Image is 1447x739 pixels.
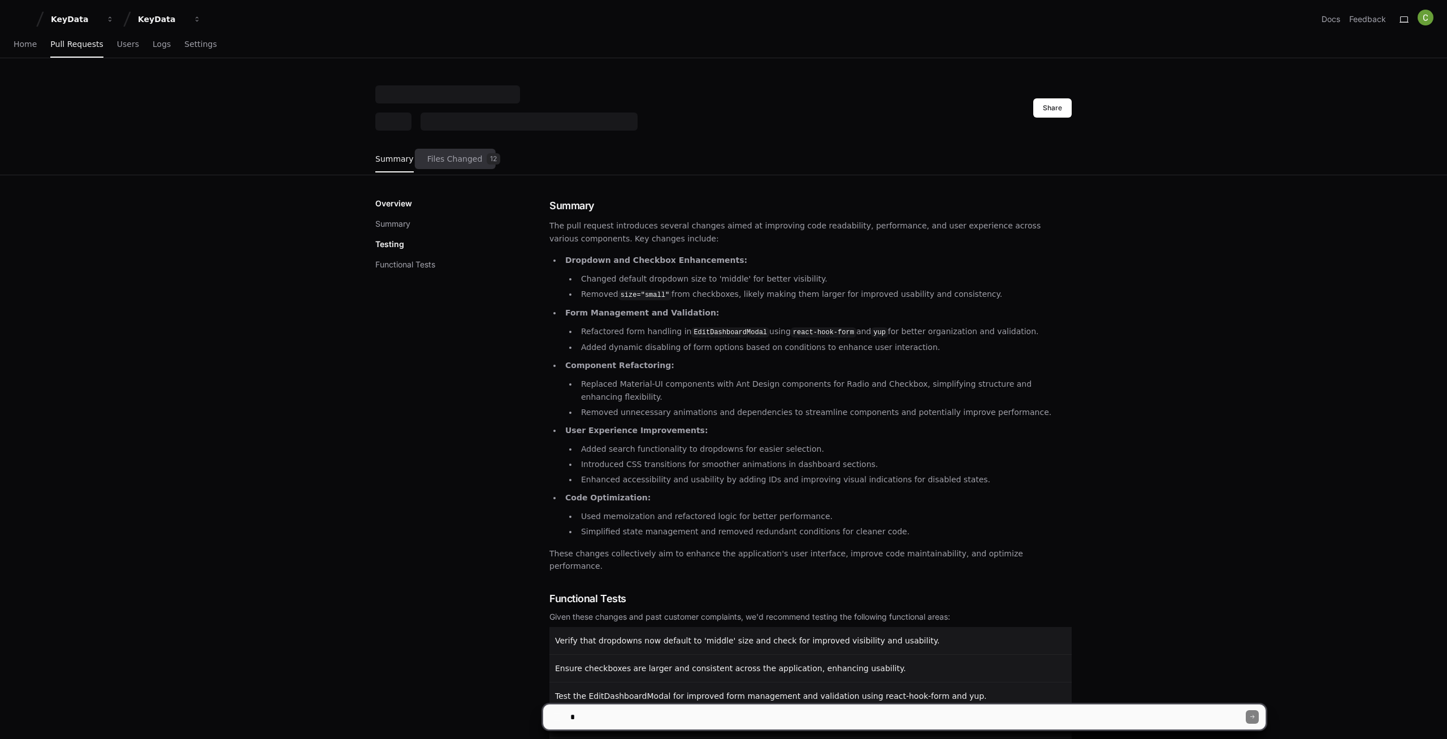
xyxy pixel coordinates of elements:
span: Users [117,41,139,47]
span: Settings [184,41,216,47]
span: Test the EditDashboardModal for improved form management and validation using react-hook-form and... [555,692,987,701]
p: These changes collectively aim to enhance the application's user interface, improve code maintain... [549,547,1072,573]
a: Home [14,32,37,58]
strong: Component Refactoring: [565,361,674,370]
li: Introduced CSS transitions for smoother animations in dashboard sections. [578,458,1072,471]
a: Settings [184,32,216,58]
button: Functional Tests [375,259,435,270]
button: Summary [375,218,410,230]
li: Added search functionality to dropdowns for easier selection. [578,443,1072,456]
span: Verify that dropdowns now default to 'middle' size and check for improved visibility and usability. [555,636,940,645]
button: Share [1033,98,1072,118]
span: Home [14,41,37,47]
li: Simplified state management and removed redundant conditions for cleaner code. [578,525,1072,538]
a: Users [117,32,139,58]
p: Testing [375,239,404,250]
strong: Code Optimization: [565,493,651,502]
span: Functional Tests [549,591,626,607]
a: Logs [153,32,171,58]
li: Removed unnecessary animations and dependencies to streamline components and potentially improve ... [578,406,1072,419]
a: Pull Requests [50,32,103,58]
li: Replaced Material-UI components with Ant Design components for Radio and Checkbox, simplifying st... [578,378,1072,404]
h1: Summary [549,198,1072,214]
strong: User Experience Improvements: [565,426,708,435]
li: Added dynamic disabling of form options based on conditions to enhance user interaction. [578,341,1072,354]
li: Changed default dropdown size to 'middle' for better visibility. [578,273,1072,286]
code: yup [871,327,888,338]
li: Removed from checkboxes, likely making them larger for improved usability and consistency. [578,288,1072,301]
code: size="small" [618,290,671,300]
a: Docs [1322,14,1340,25]
p: The pull request introduces several changes aimed at improving code readability, performance, and... [549,219,1072,245]
button: Feedback [1349,14,1386,25]
span: Ensure checkboxes are larger and consistent across the application, enhancing usability. [555,664,906,673]
div: KeyData [51,14,99,25]
code: react-hook-form [791,327,856,338]
li: Used memoization and refactored logic for better performance. [578,510,1072,523]
img: ACg8ocIMhgArYgx6ZSQUNXU5thzs6UsPf9rb_9nFAWwzqr8JC4dkNA=s96-c [1418,10,1433,25]
p: Overview [375,198,412,209]
span: Files Changed [427,155,483,162]
button: KeyData [46,9,119,29]
strong: Dropdown and Checkbox Enhancements: [565,256,747,265]
li: Enhanced accessibility and usability by adding IDs and improving visual indications for disabled ... [578,473,1072,486]
button: KeyData [133,9,206,29]
span: 12 [487,153,500,165]
span: Summary [375,155,414,162]
li: Refactored form handling in using and for better organization and validation. [578,325,1072,339]
strong: Form Management and Validation: [565,308,719,317]
span: Logs [153,41,171,47]
span: Pull Requests [50,41,103,47]
div: KeyData [138,14,187,25]
div: Given these changes and past customer complaints, we'd recommend testing the following functional... [549,611,1072,623]
code: EditDashboardModal [691,327,769,338]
